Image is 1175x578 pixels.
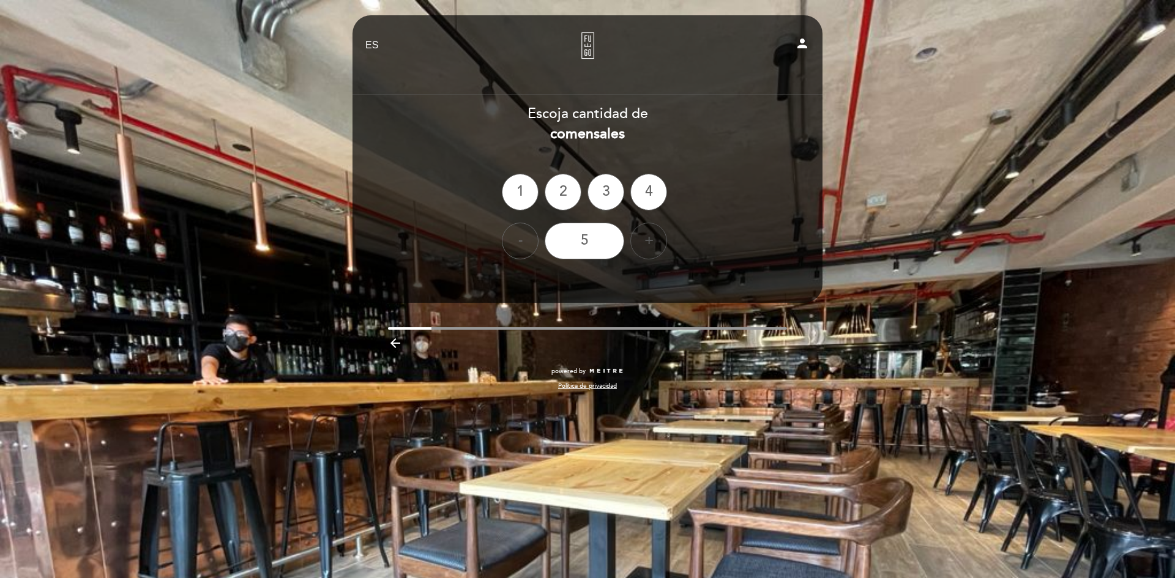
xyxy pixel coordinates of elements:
a: Política de privacidad [558,382,617,390]
div: Escoja cantidad de [352,104,823,144]
i: person [795,36,810,51]
div: 2 [545,174,581,210]
b: comensales [550,125,625,143]
a: Fuego [511,29,664,62]
i: arrow_backward [388,336,403,350]
div: + [630,223,667,259]
a: powered by [551,367,624,376]
img: MEITRE [589,368,624,374]
button: person [795,36,810,55]
div: 1 [502,174,539,210]
div: - [502,223,539,259]
span: powered by [551,367,586,376]
div: 5 [545,223,624,259]
div: 4 [630,174,667,210]
div: 3 [587,174,624,210]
